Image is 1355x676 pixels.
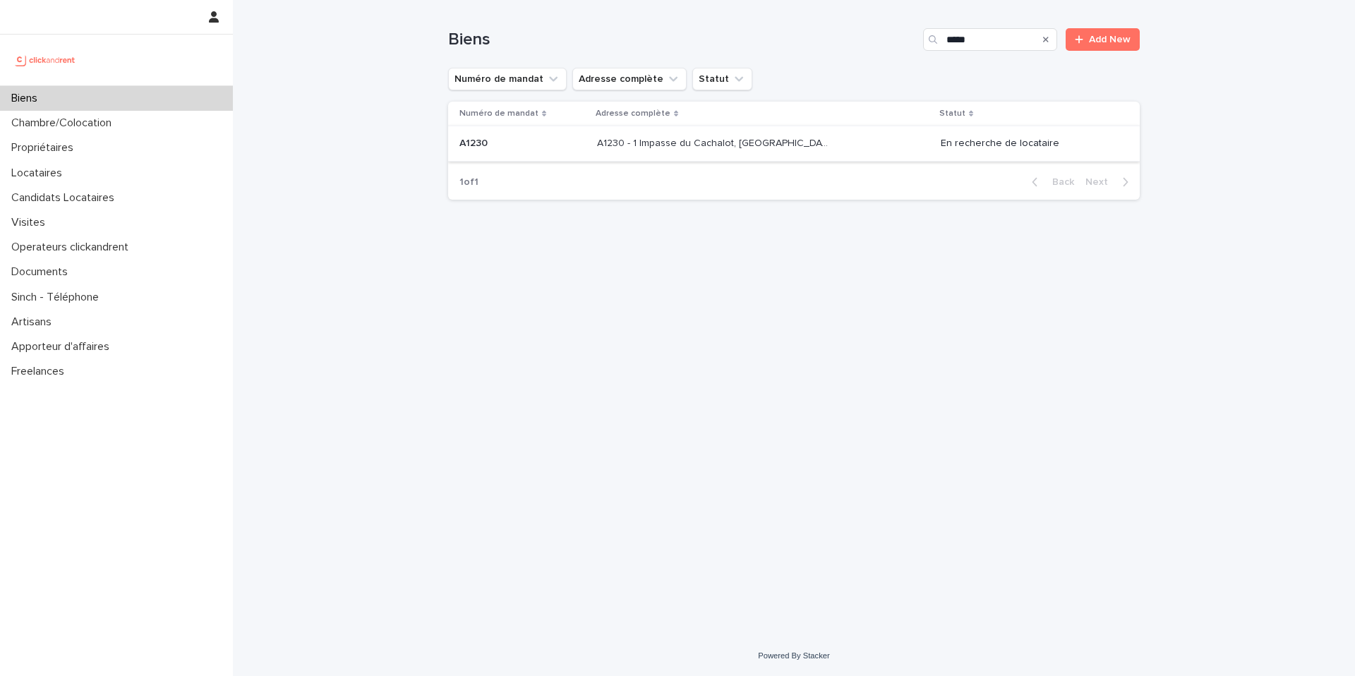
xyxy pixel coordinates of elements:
[6,141,85,155] p: Propriétaires
[1020,176,1080,188] button: Back
[1085,177,1116,187] span: Next
[6,116,123,130] p: Chambre/Colocation
[939,106,965,121] p: Statut
[448,165,490,200] p: 1 of 1
[6,340,121,354] p: Apporteur d'affaires
[6,365,76,378] p: Freelances
[448,30,917,50] h1: Biens
[923,28,1057,51] input: Search
[596,106,670,121] p: Adresse complète
[11,46,80,74] img: UCB0brd3T0yccxBKYDjQ
[1089,35,1131,44] span: Add New
[597,135,835,150] p: A1230 - 1 Impasse du Cachalot, Chatenay-Malabry 92290
[6,315,63,329] p: Artisans
[1080,176,1140,188] button: Next
[6,265,79,279] p: Documents
[6,92,49,105] p: Biens
[6,167,73,180] p: Locataires
[758,651,829,660] a: Powered By Stacker
[6,291,110,304] p: Sinch - Téléphone
[692,68,752,90] button: Statut
[6,241,140,254] p: Operateurs clickandrent
[1044,177,1074,187] span: Back
[459,135,490,150] p: A1230
[448,68,567,90] button: Numéro de mandat
[6,216,56,229] p: Visites
[941,138,1117,150] p: En recherche de locataire
[1066,28,1140,51] a: Add New
[448,126,1140,162] tr: A1230A1230 A1230 - 1 Impasse du Cachalot, [GEOGRAPHIC_DATA]-[GEOGRAPHIC_DATA] 92290A1230 - 1 Impa...
[459,106,538,121] p: Numéro de mandat
[572,68,687,90] button: Adresse complète
[6,191,126,205] p: Candidats Locataires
